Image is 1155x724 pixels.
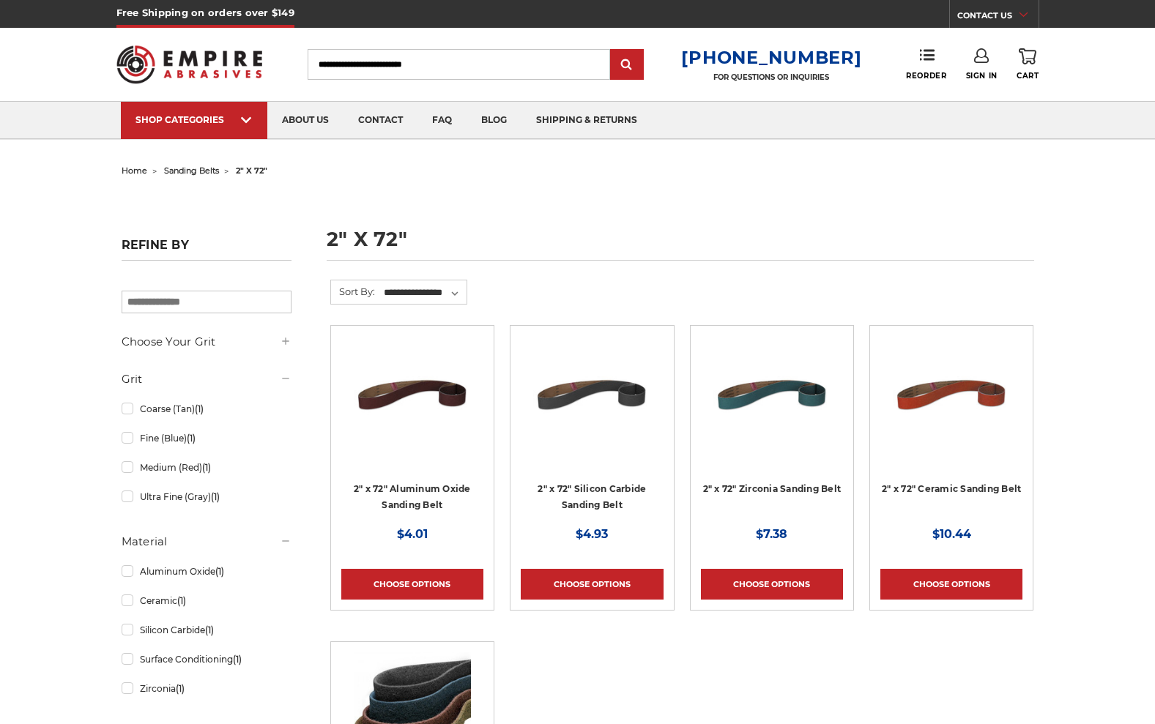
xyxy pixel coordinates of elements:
[467,102,521,139] a: blog
[122,425,291,451] a: Fine (Blue)
[957,7,1039,28] a: CONTACT US
[122,396,291,422] a: Coarse (Tan)
[195,403,204,414] span: (1)
[122,646,291,672] a: Surface Conditioning
[382,282,467,304] select: Sort By:
[122,676,291,701] a: Zirconia
[681,72,861,82] p: FOR QUESTIONS OR INQUIRIES
[177,595,186,606] span: (1)
[880,336,1022,478] a: 2" x 72" Ceramic Pipe Sanding Belt
[122,455,291,480] a: Medium (Red)
[417,102,467,139] a: faq
[122,617,291,643] a: Silicon Carbide
[397,527,428,541] span: $4.01
[538,483,646,511] a: 2" x 72" Silicon Carbide Sanding Belt
[354,336,471,453] img: 2" x 72" Aluminum Oxide Pipe Sanding Belt
[701,336,843,478] a: 2" x 72" Zirconia Pipe Sanding Belt
[703,483,842,494] a: 2" x 72" Zirconia Sanding Belt
[215,566,224,577] span: (1)
[576,527,608,541] span: $4.93
[267,102,343,139] a: about us
[122,238,291,261] h5: Refine by
[966,71,998,81] span: Sign In
[116,36,263,93] img: Empire Abrasives
[122,484,291,510] a: Ultra Fine (Gray)
[233,654,242,665] span: (1)
[521,102,652,139] a: shipping & returns
[713,336,831,453] img: 2" x 72" Zirconia Pipe Sanding Belt
[932,527,971,541] span: $10.44
[893,336,1010,453] img: 2" x 72" Ceramic Pipe Sanding Belt
[211,491,220,502] span: (1)
[327,229,1034,261] h1: 2" x 72"
[533,336,650,453] img: 2" x 72" Silicon Carbide File Belt
[521,336,663,478] a: 2" x 72" Silicon Carbide File Belt
[882,483,1021,494] a: 2" x 72" Ceramic Sanding Belt
[341,336,483,478] a: 2" x 72" Aluminum Oxide Pipe Sanding Belt
[906,48,946,80] a: Reorder
[880,569,1022,600] a: Choose Options
[331,280,375,302] label: Sort By:
[122,333,291,351] h5: Choose Your Grit
[135,114,253,125] div: SHOP CATEGORIES
[176,683,185,694] span: (1)
[354,483,471,511] a: 2" x 72" Aluminum Oxide Sanding Belt
[187,433,196,444] span: (1)
[122,165,147,176] a: home
[612,51,642,80] input: Submit
[756,527,787,541] span: $7.38
[521,569,663,600] a: Choose Options
[122,533,291,551] h5: Material
[906,71,946,81] span: Reorder
[122,370,291,388] h5: Grit
[236,165,267,176] span: 2" x 72"
[202,462,211,473] span: (1)
[164,165,219,176] a: sanding belts
[1017,48,1039,81] a: Cart
[701,569,843,600] a: Choose Options
[122,559,291,584] a: Aluminum Oxide
[341,569,483,600] a: Choose Options
[681,47,861,68] a: [PHONE_NUMBER]
[343,102,417,139] a: contact
[205,624,214,635] span: (1)
[1017,71,1039,81] span: Cart
[122,588,291,613] a: Ceramic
